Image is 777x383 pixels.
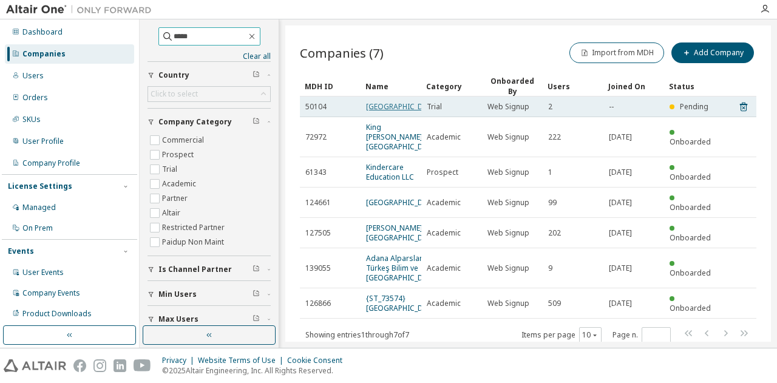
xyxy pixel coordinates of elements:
[487,228,529,238] span: Web Signup
[162,356,198,365] div: Privacy
[548,168,552,177] span: 1
[609,228,632,238] span: [DATE]
[427,102,442,112] span: Trial
[162,147,196,162] label: Prospect
[22,158,80,168] div: Company Profile
[427,168,458,177] span: Prospect
[548,263,552,273] span: 9
[158,117,232,127] span: Company Category
[487,102,529,112] span: Web Signup
[680,101,708,112] span: Pending
[609,263,632,273] span: [DATE]
[366,122,439,152] a: King [PERSON_NAME]'s [GEOGRAPHIC_DATA]
[609,168,632,177] span: [DATE]
[427,228,461,238] span: Academic
[300,44,384,61] span: Companies (7)
[548,102,552,112] span: 2
[158,290,197,299] span: Min Users
[22,288,80,298] div: Company Events
[366,253,439,283] a: Adana Alparslan Türkeş Bilim ve [GEOGRAPHIC_DATA]
[162,133,206,147] label: Commercial
[427,263,461,273] span: Academic
[22,115,41,124] div: SKUs
[162,206,183,220] label: Altair
[22,268,64,277] div: User Events
[114,359,126,372] img: linkedin.svg
[366,162,414,182] a: Kindercare Education LLC
[22,71,44,81] div: Users
[521,327,602,343] span: Items per page
[6,4,158,16] img: Altair One
[93,359,106,372] img: instagram.svg
[569,42,664,63] button: Import from MDH
[609,198,632,208] span: [DATE]
[158,70,189,80] span: Country
[366,223,439,243] a: [PERSON_NAME] [GEOGRAPHIC_DATA]
[548,132,561,142] span: 222
[608,76,659,96] div: Joined On
[671,42,754,63] button: Add Company
[148,109,271,135] button: Company Category
[22,93,48,103] div: Orders
[158,265,232,274] span: Is Channel Partner
[148,87,270,101] div: Click to select
[609,102,614,112] span: --
[22,137,64,146] div: User Profile
[148,52,271,61] a: Clear all
[548,299,561,308] span: 509
[305,330,409,340] span: Showing entries 1 through 7 of 7
[427,299,461,308] span: Academic
[305,102,327,112] span: 50104
[548,198,557,208] span: 99
[162,235,226,249] label: Paidup Non Maint
[148,306,271,333] button: Max Users
[366,293,439,313] a: {ST_73574} [GEOGRAPHIC_DATA]
[287,356,350,365] div: Cookie Consent
[366,197,439,208] a: [GEOGRAPHIC_DATA]
[669,76,720,96] div: Status
[487,132,529,142] span: Web Signup
[305,168,327,177] span: 61343
[670,172,711,182] span: Onboarded
[162,162,180,177] label: Trial
[365,76,416,96] div: Name
[487,168,529,177] span: Web Signup
[366,101,439,112] a: [GEOGRAPHIC_DATA]
[253,290,260,299] span: Clear filter
[253,265,260,274] span: Clear filter
[305,132,327,142] span: 72972
[22,223,53,233] div: On Prem
[548,228,561,238] span: 202
[670,268,711,278] span: Onboarded
[162,177,198,191] label: Academic
[148,256,271,283] button: Is Channel Partner
[305,198,331,208] span: 124661
[670,232,711,243] span: Onboarded
[162,191,190,206] label: Partner
[198,356,287,365] div: Website Terms of Use
[253,117,260,127] span: Clear filter
[582,330,599,340] button: 10
[22,49,66,59] div: Companies
[158,314,198,324] span: Max Users
[609,299,632,308] span: [DATE]
[162,220,227,235] label: Restricted Partner
[427,132,461,142] span: Academic
[487,263,529,273] span: Web Signup
[487,76,538,97] div: Onboarded By
[148,281,271,308] button: Min Users
[612,327,671,343] span: Page n.
[609,132,632,142] span: [DATE]
[305,263,331,273] span: 139055
[8,246,34,256] div: Events
[487,299,529,308] span: Web Signup
[427,198,461,208] span: Academic
[73,359,86,372] img: facebook.svg
[305,299,331,308] span: 126866
[253,314,260,324] span: Clear filter
[22,27,63,37] div: Dashboard
[134,359,151,372] img: youtube.svg
[670,202,711,212] span: Onboarded
[305,76,356,96] div: MDH ID
[487,198,529,208] span: Web Signup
